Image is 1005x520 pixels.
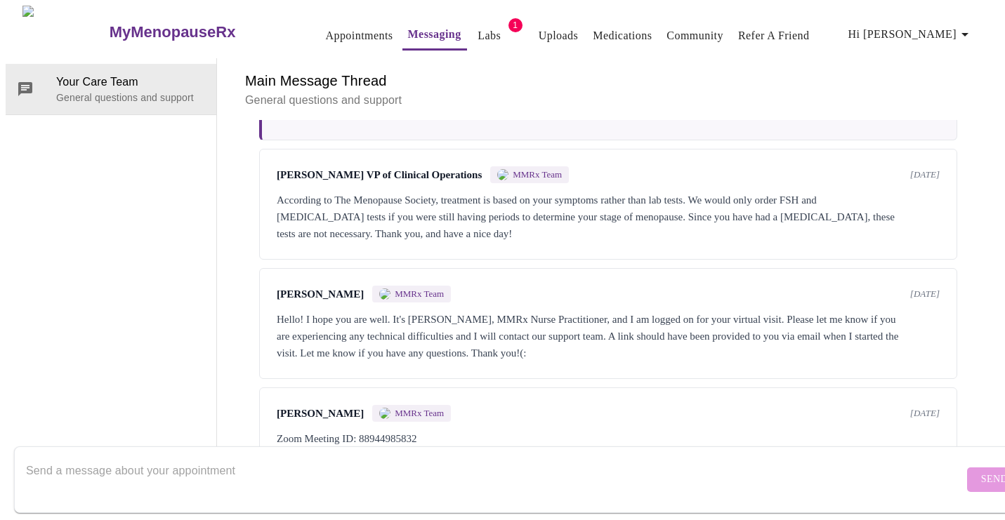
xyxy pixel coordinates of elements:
[277,311,940,361] div: Hello! I hope you are well. It's [PERSON_NAME], MMRx Nurse Practitioner, and I am logged on for y...
[320,22,398,50] button: Appointments
[107,8,291,57] a: MyMenopauseRx
[513,169,562,180] span: MMRx Team
[379,288,390,300] img: MMRX
[910,169,940,180] span: [DATE]
[497,169,508,180] img: MMRX
[277,192,940,242] div: According to The Menopause Society, treatment is based on your symptoms rather than lab tests. We...
[379,408,390,419] img: MMRX
[593,26,652,46] a: Medications
[277,408,364,420] span: [PERSON_NAME]
[843,20,979,48] button: Hi [PERSON_NAME]
[533,22,584,50] button: Uploads
[848,25,973,44] span: Hi [PERSON_NAME]
[245,69,971,92] h6: Main Message Thread
[277,288,364,300] span: [PERSON_NAME]
[587,22,657,50] button: Medications
[26,457,964,502] textarea: Send a message about your appointment
[733,22,815,50] button: Refer a Friend
[467,22,512,50] button: Labs
[402,20,467,51] button: Messaging
[478,26,501,46] a: Labs
[277,169,482,181] span: [PERSON_NAME] VP of Clinical Operations
[395,408,444,419] span: MMRx Team
[22,6,107,58] img: MyMenopauseRx Logo
[666,26,723,46] a: Community
[661,22,729,50] button: Community
[738,26,810,46] a: Refer a Friend
[56,74,205,91] span: Your Care Team
[325,26,393,46] a: Appointments
[277,430,940,447] div: Zoom Meeting ID: 88944985832
[408,25,461,44] a: Messaging
[110,23,236,41] h3: MyMenopauseRx
[395,288,444,300] span: MMRx Team
[910,408,940,419] span: [DATE]
[56,91,205,105] p: General questions and support
[245,92,971,109] p: General questions and support
[539,26,579,46] a: Uploads
[6,64,216,114] div: Your Care TeamGeneral questions and support
[910,288,940,300] span: [DATE]
[508,18,523,32] span: 1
